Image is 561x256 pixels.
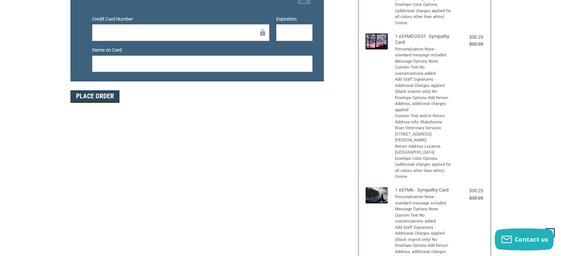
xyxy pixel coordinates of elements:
[395,144,452,156] li: Return Address Location [GEOGRAPHIC_DATA]
[395,187,452,193] h4: 1 x SYM6 - Sympathy Card
[395,34,452,46] h4: 1 x SYMDOG31- Sympathy Card
[395,225,452,243] li: Add Staff Signatures - Additional Charges Applied (black imprint only) No
[276,15,312,23] label: Expiration
[395,2,452,26] li: Envelope Color Options (additional charges applied for all colors other than white) Creme
[395,59,452,65] li: Message Options None
[92,15,269,23] label: Credit Card Number
[454,187,483,194] div: $30.25
[454,194,483,202] div: $32.25
[454,41,483,48] div: $32.25
[395,77,452,95] li: Add Staff Signatures - Additional Charges Applied (black imprint only) No
[395,113,452,144] li: Custom Text and/or Return Address Info: Mokelumne River Veterinary Services [STREET_ADDRESS][PERS...
[92,46,312,54] label: Name on Card
[395,46,452,59] li: Personalization None - standard message included
[454,34,483,41] div: $30.25
[495,228,554,250] button: Contact us
[70,90,120,103] button: Place Order
[395,213,452,225] li: Custom Text No customizations added
[395,95,452,113] li: Envelope Options Add Return Address, additional charges applied
[515,235,548,243] span: Contact us
[395,194,452,206] li: Personalization None - standard message included
[395,156,452,180] li: Envelope Color Options (additional charges applied for all colors other than white) Creme
[395,64,452,77] li: Custom Text No customizations added
[395,206,452,213] li: Message Options None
